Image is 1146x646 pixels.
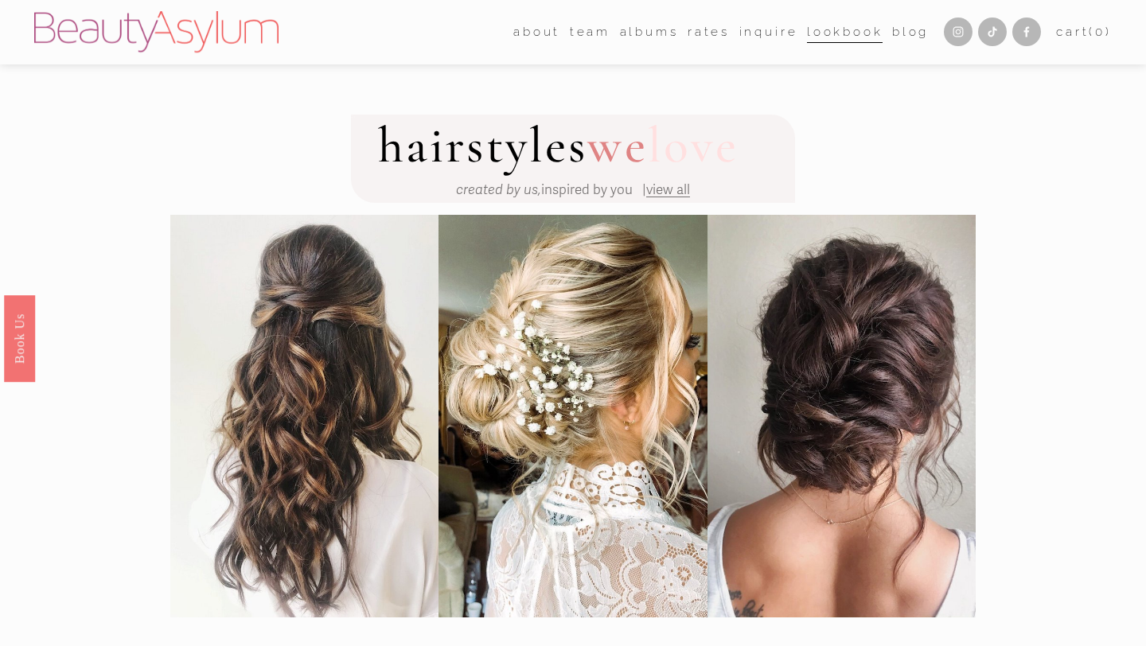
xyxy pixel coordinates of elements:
[646,181,690,198] a: view all
[378,120,739,171] h2: hairstyles
[978,18,1007,46] a: TikTok
[513,20,560,45] a: folder dropdown
[1089,25,1111,39] span: ( )
[513,21,560,43] span: about
[34,11,279,53] img: Beauty Asylum | Bridal Hair &amp; Makeup Charlotte &amp; Atlanta
[707,215,1010,617] img: Charleston-wedding-hair.jpg
[439,215,707,617] img: charlotte-hairstylist.jpeg
[456,181,646,198] span: inspired by you |
[4,295,35,382] a: Book Us
[456,181,541,198] em: created by us,
[570,20,610,45] a: folder dropdown
[170,215,439,617] img: Atlanta-wedding-hair.jpg
[739,20,798,45] a: Inquire
[688,20,730,45] a: Rates
[944,18,973,46] a: Instagram
[570,21,610,43] span: team
[807,20,883,45] a: Lookbook
[1012,18,1041,46] a: Facebook
[587,115,647,176] span: we
[1095,25,1105,39] span: 0
[620,20,679,45] a: albums
[892,20,929,45] a: Blog
[648,115,739,176] span: love
[1056,21,1112,43] a: 0 items in cart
